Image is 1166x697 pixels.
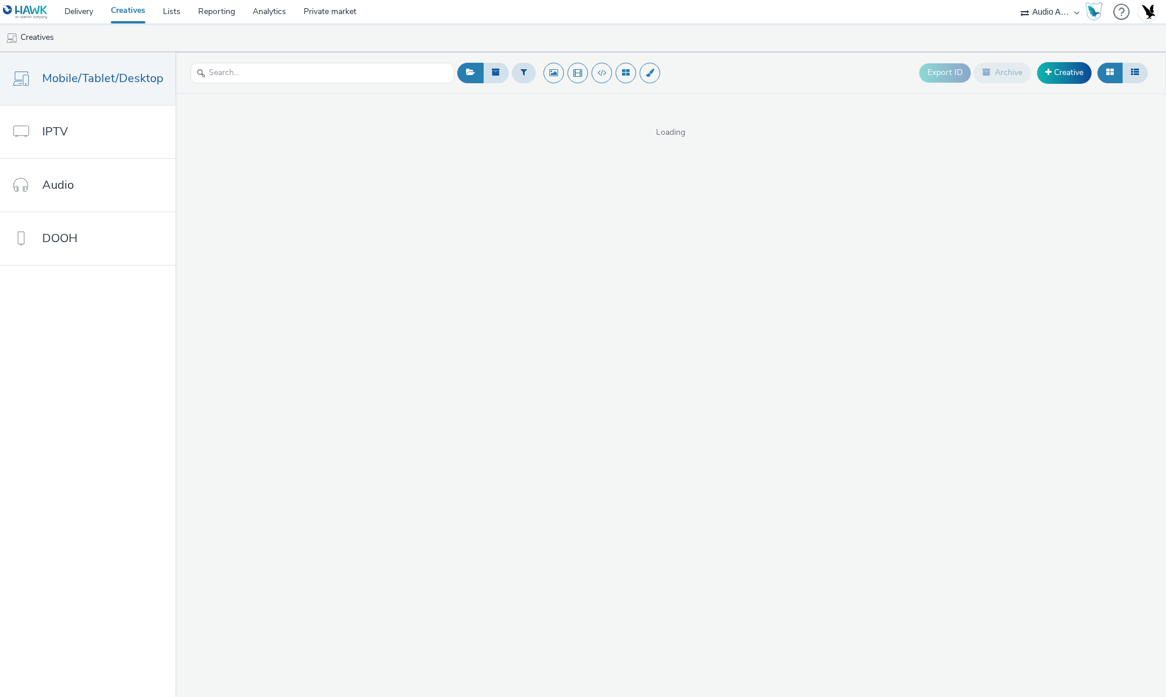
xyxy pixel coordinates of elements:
[3,5,48,19] img: undefined Logo
[919,63,971,82] button: Export ID
[1037,62,1092,83] a: Creative
[42,230,77,247] span: DOOH
[974,63,1031,83] button: Archive
[42,70,164,87] span: Mobile/Tablet/Desktop
[1097,63,1123,83] button: Grid
[175,127,1166,138] span: Loading
[42,123,68,140] span: IPTV
[6,32,18,44] img: mobile
[191,63,454,83] input: Search...
[1122,63,1148,83] button: Table
[1085,2,1107,21] a: Hawk Academy
[42,176,74,193] span: Audio
[1085,2,1103,21] img: Hawk Academy
[1139,3,1157,21] img: Account UK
